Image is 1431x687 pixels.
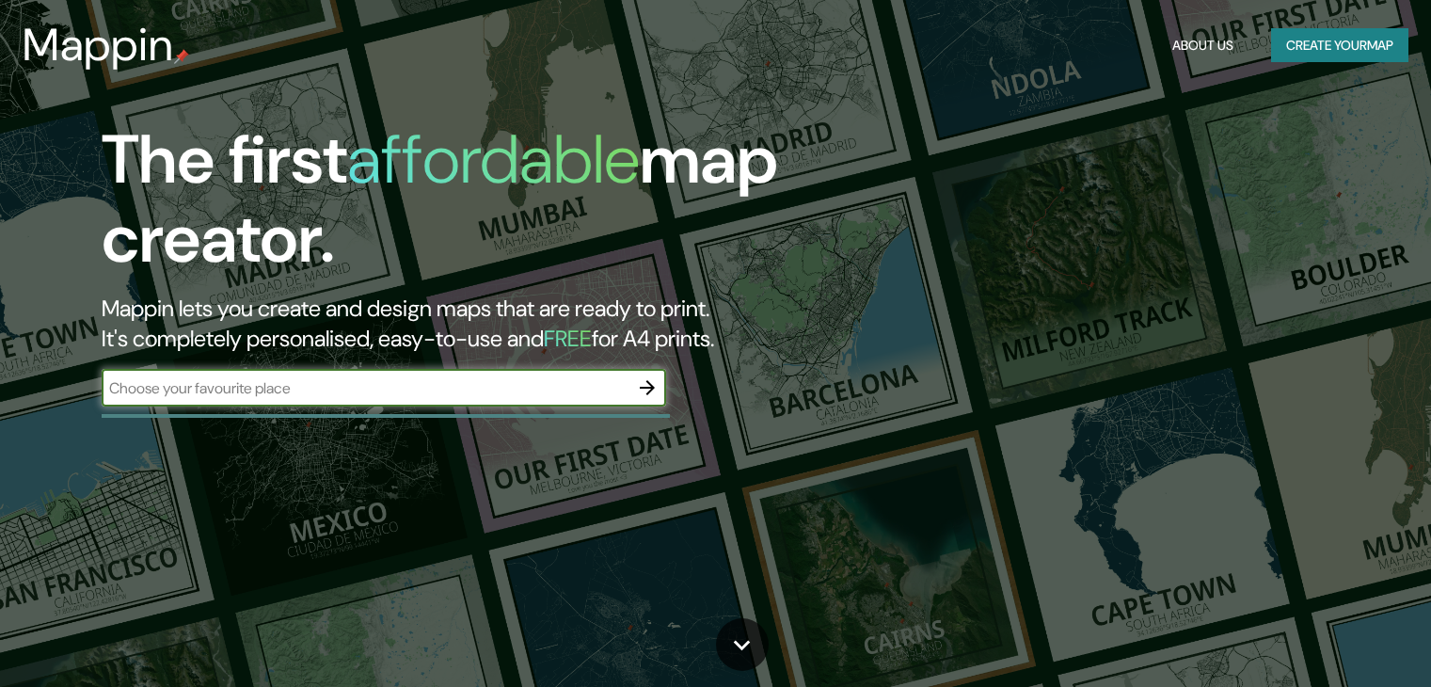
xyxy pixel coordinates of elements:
h2: Mappin lets you create and design maps that are ready to print. It's completely personalised, eas... [102,294,818,354]
h1: affordable [347,116,640,203]
button: Create yourmap [1271,28,1408,63]
input: Choose your favourite place [102,377,628,399]
img: mappin-pin [174,49,189,64]
h3: Mappin [23,19,174,72]
button: About Us [1165,28,1241,63]
h1: The first map creator. [102,120,818,294]
iframe: Help widget launcher [1264,614,1410,666]
h5: FREE [544,324,592,353]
